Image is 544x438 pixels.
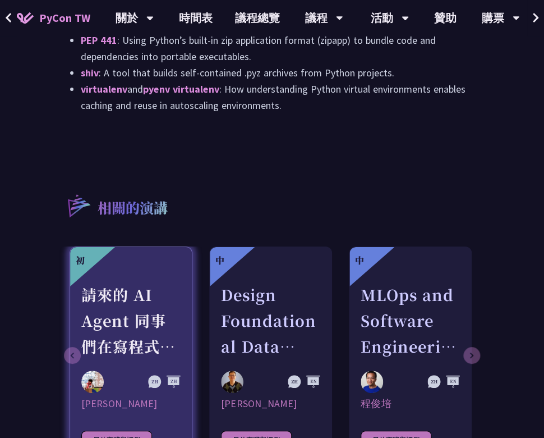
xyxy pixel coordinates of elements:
[81,371,104,393] img: Keith Yang
[221,282,320,359] div: Design Foundational Data Engineering Observability
[81,282,181,359] div: 請來的 AI Agent 同事們在寫程式時，怎麼用 [MEDICAL_DATA] 去除各種幻想與盲點
[215,254,224,267] div: 中
[81,34,117,47] a: PEP 441
[98,198,168,220] p: 相關的演講
[81,65,474,81] li: : A tool that builds self-contained .pyz archives from Python projects.
[81,66,99,79] a: shiv
[361,282,460,359] div: MLOps and Software Engineering Automation Challenges in Production
[17,12,34,24] img: Home icon of PyCon TW 2025
[143,83,219,95] a: pyenv virtualenv
[39,10,90,26] span: PyCon TW
[51,178,105,232] img: r3.8d01567.svg
[221,371,243,393] img: Shuhsi Lin
[361,397,460,410] div: 程俊培
[81,32,474,65] li: : Using Python’s built-in zip application format (zipapp) to bundle code and dependencies into po...
[81,83,127,95] a: virtualenv
[81,81,474,113] li: and : How understanding Python virtual environments enables caching and reuse in autoscaling envi...
[6,4,102,32] a: PyCon TW
[81,397,181,410] div: [PERSON_NAME]
[221,397,320,410] div: [PERSON_NAME]
[76,254,85,267] div: 初
[355,254,364,267] div: 中
[361,371,383,393] img: 程俊培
